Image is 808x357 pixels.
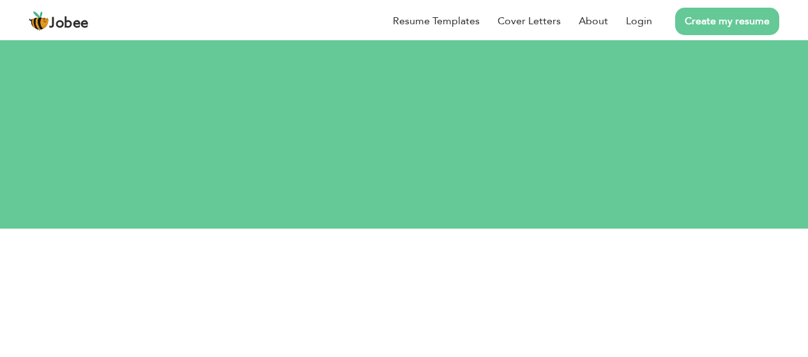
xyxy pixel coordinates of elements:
a: Resume Templates [393,13,480,29]
a: Create my resume [675,8,779,35]
a: Login [626,13,652,29]
a: Cover Letters [498,13,561,29]
a: Jobee [29,11,89,31]
img: jobee.io [29,11,49,31]
span: Jobee [49,17,89,31]
a: About [579,13,608,29]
